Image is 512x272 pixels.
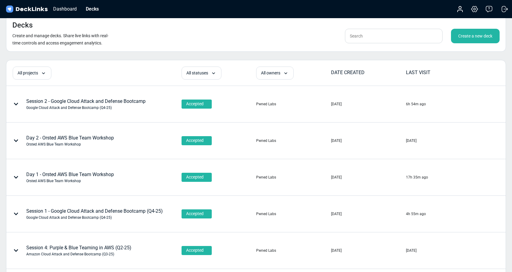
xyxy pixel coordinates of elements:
div: Dashboard [50,5,80,13]
span: Accepted [186,211,204,217]
div: Day 1 - Orsted AWS Blue Team Workshop [26,171,114,184]
input: Search [345,29,443,43]
div: Google Cloud Attack and Defense Bootcamp (Q4-25) [26,215,163,220]
div: [DATE] [331,211,342,217]
div: Create a new deck [451,29,500,43]
div: Day 2 - Orsted AWS Blue Team Workshop [26,134,114,147]
span: Accepted [186,247,204,254]
div: [DATE] [331,101,342,107]
div: LAST VISIT [406,69,480,76]
div: Pwned Labs [256,175,276,180]
span: Accepted [186,137,204,144]
span: Accepted [186,101,204,107]
div: 17h 35m ago [406,175,428,180]
div: 6h 54m ago [406,101,426,107]
div: DATE CREATED [331,69,405,76]
div: All owners [256,67,294,80]
div: Orsted AWS Blue Team Workshop [26,142,114,147]
div: All statuses [182,67,221,80]
div: [DATE] [406,248,417,253]
div: Session 1 - Google Cloud Attack and Defense Bootcamp (Q4-25) [26,208,163,220]
div: Pwned Labs [256,248,276,253]
div: Pwned Labs [256,101,276,107]
div: All projects [13,67,51,80]
div: Amazon Cloud Attack and Defense Bootcamp (Q3-25) [26,251,131,257]
div: Pwned Labs [256,211,276,217]
div: [DATE] [331,138,342,143]
span: Accepted [186,174,204,180]
h4: Decks [12,21,33,30]
div: Decks [83,5,102,13]
div: Session 2 - Google Cloud Attack and Defense Bootcamp [26,98,146,110]
div: Session 4: Purple & Blue Teaming in AWS (Q2-25) [26,244,131,257]
div: 4h 55m ago [406,211,426,217]
div: Google Cloud Attack and Defense Bootcamp (Q4-25) [26,105,146,110]
div: Orsted AWS Blue Team Workshop [26,178,114,184]
div: [DATE] [331,175,342,180]
div: [DATE] [406,138,417,143]
img: DeckLinks [5,5,49,14]
div: Pwned Labs [256,138,276,143]
small: Create and manage decks. Share live links with real-time controls and access engagement analytics. [12,33,108,45]
div: [DATE] [331,248,342,253]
